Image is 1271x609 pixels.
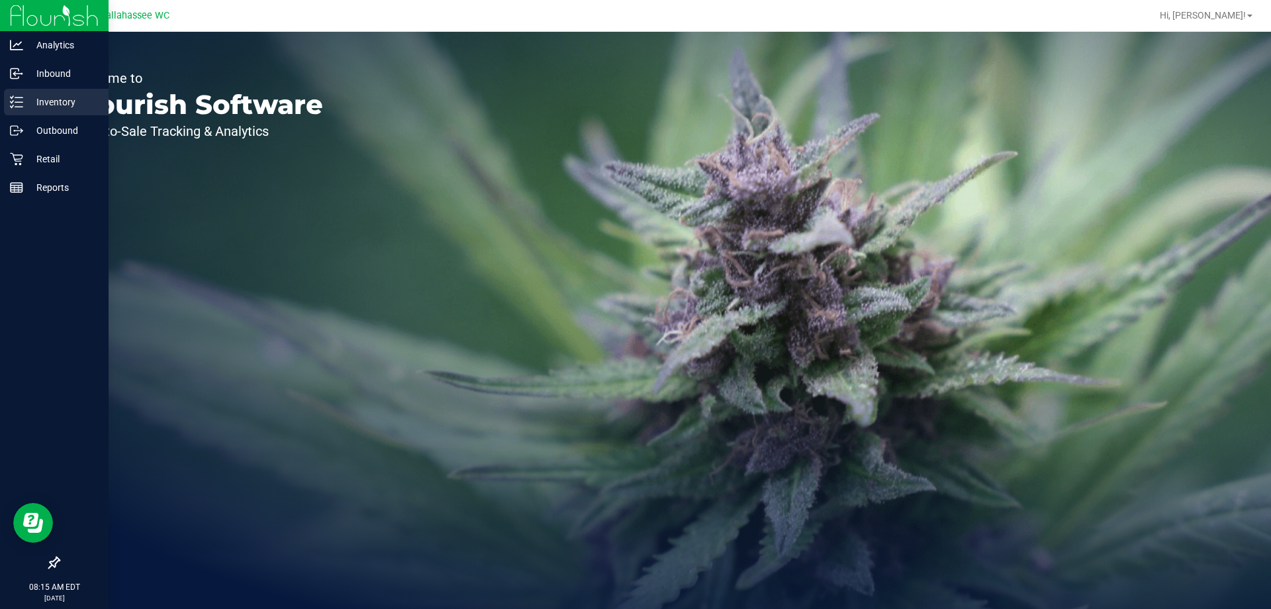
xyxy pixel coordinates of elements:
[10,152,23,166] inline-svg: Retail
[71,125,323,138] p: Seed-to-Sale Tracking & Analytics
[10,124,23,137] inline-svg: Outbound
[13,503,53,543] iframe: Resource center
[6,581,103,593] p: 08:15 AM EDT
[101,10,169,21] span: Tallahassee WC
[23,37,103,53] p: Analytics
[6,593,103,603] p: [DATE]
[10,38,23,52] inline-svg: Analytics
[23,66,103,82] p: Inbound
[23,123,103,138] p: Outbound
[23,151,103,167] p: Retail
[23,94,103,110] p: Inventory
[10,67,23,80] inline-svg: Inbound
[23,180,103,195] p: Reports
[10,181,23,194] inline-svg: Reports
[10,95,23,109] inline-svg: Inventory
[1160,10,1246,21] span: Hi, [PERSON_NAME]!
[71,72,323,85] p: Welcome to
[71,91,323,118] p: Flourish Software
